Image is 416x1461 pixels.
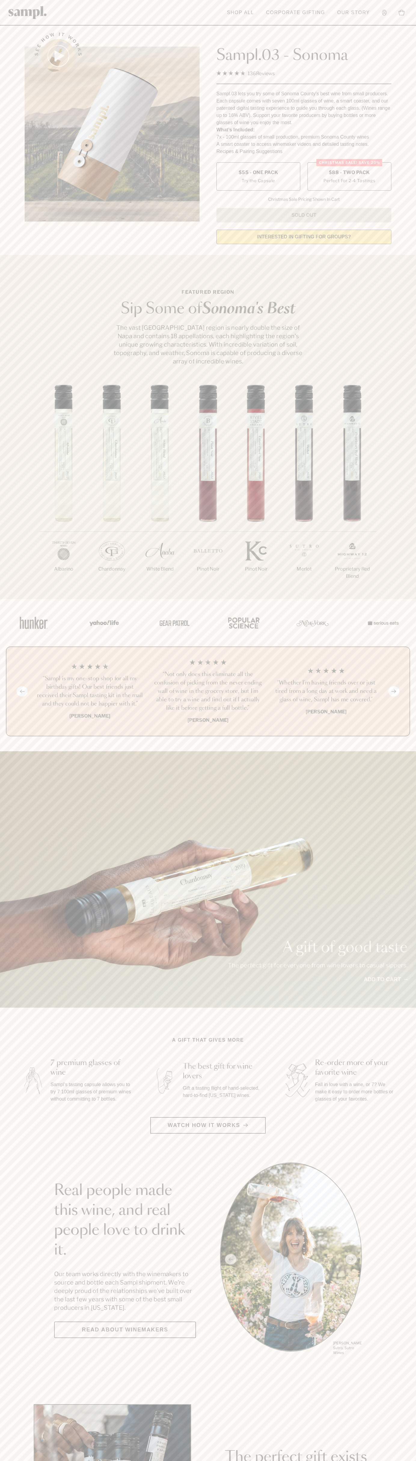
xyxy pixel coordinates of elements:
button: Next slide [388,686,399,697]
h3: “Sampl is my one-stop shop for all my birthday gifts! Our best friends just received their Sampl ... [36,675,144,708]
span: $88 - Two Pack [329,169,370,176]
p: The perfect gift for everyone from wine lovers to casual sippers. [228,961,408,969]
img: Artboard_5_7fdae55a-36fd-43f7-8bfd-f74a06a2878e_x450.png [155,610,191,636]
a: Corporate Gifting [263,6,328,19]
h1: Sampl.03 - Sonoma [216,47,391,65]
p: Merlot [280,565,328,573]
p: Gift a tasting flight of hand-selected, hard-to-find [US_STATE] wines. [183,1085,265,1099]
strong: What’s Included: [216,127,255,132]
li: Recipes & Pairing Suggestions [216,148,391,155]
b: [PERSON_NAME] [69,713,110,719]
div: Sampl.03 lets you try some of Sonoma County's best wine from small producers. Each capsule comes ... [216,90,391,126]
h3: “Not only does this eliminate all the confusion of picking from the never ending wall of wine in ... [154,670,262,712]
img: Artboard_3_0b291449-6e8c-4d07-b2c2-3f3601a19cd1_x450.png [295,610,331,636]
span: 136 [248,71,256,76]
li: 2 / 7 [88,385,136,592]
button: Previous slide [17,686,28,697]
em: Sonoma's Best [202,302,295,316]
p: Our team works directly with the winemakers to source and bottle each Sampl shipment. We’re deepl... [54,1270,196,1312]
small: Perfect For 2-4 Tastings [323,177,375,184]
li: 1 / 4 [36,659,144,724]
a: interested in gifting for groups? [216,230,391,244]
p: A gift of good taste [228,941,408,955]
li: Christmas Sale Pricing Shown In Cart [265,197,343,202]
li: 3 / 7 [136,385,184,592]
li: 6 / 7 [280,385,328,592]
h2: Sip Some of [112,302,304,316]
p: Chardonnay [88,565,136,573]
a: Our Story [334,6,373,19]
a: Shop All [224,6,257,19]
li: 3 / 4 [272,659,380,724]
ul: carousel [220,1162,362,1356]
p: The vast [GEOGRAPHIC_DATA] region is nearly double the size of Napa and contains 18 appellations,... [112,323,304,366]
button: Watch how it works [150,1117,266,1134]
img: Artboard_6_04f9a106-072f-468a-bdd7-f11783b05722_x450.png [85,610,121,636]
p: Pinot Noir [232,565,280,573]
small: Try the Capsule [242,177,275,184]
p: Sampl's tasting capsule allows you to try 7 100ml glasses of premium wines without committing to ... [50,1081,132,1103]
img: Artboard_4_28b4d326-c26e-48f9-9c80-911f17d6414e_x450.png [225,610,261,636]
h2: Real people made this wine, and real people love to drink it. [54,1181,196,1260]
b: [PERSON_NAME] [306,709,347,715]
div: 136Reviews [216,69,275,78]
b: [PERSON_NAME] [188,717,228,723]
li: 4 / 7 [184,385,232,592]
p: Featured Region [112,289,304,296]
li: A smart coaster to access winemaker videos and detailed tasting notes. [216,141,391,148]
div: slide 1 [220,1162,362,1356]
button: Sold Out [216,208,391,222]
li: 7x - 100ml glasses of small production, premium Sonoma County wines [216,133,391,141]
li: 5 / 7 [232,385,280,592]
li: 2 / 4 [154,659,262,724]
h3: 7 premium glasses of wine [50,1058,132,1077]
img: Sampl logo [8,6,47,19]
li: 7 / 7 [328,385,376,599]
h2: A gift that gives more [172,1037,244,1044]
p: Fall in love with a wine, or 7? We make it easy to order more bottles or glasses of your favorites. [315,1081,397,1103]
div: Christmas SALE! Save 20% [317,159,382,166]
p: Pinot Noir [184,565,232,573]
p: [PERSON_NAME] Sutro, Sutro Wines [333,1341,362,1355]
img: Artboard_1_c8cd28af-0030-4af1-819c-248e302c7f06_x450.png [16,610,52,636]
li: 1 / 7 [40,385,88,592]
p: White Blend [136,565,184,573]
img: Sampl.03 - Sonoma [25,47,200,222]
p: Proprietary Red Blend [328,565,376,580]
a: Add to cart [364,976,408,984]
img: Artboard_7_5b34974b-f019-449e-91fb-745f8d0877ee_x450.png [364,610,400,636]
span: $55 - One Pack [239,169,278,176]
p: Albarino [40,565,88,573]
h3: Re-order more of your favorite wine [315,1058,397,1077]
a: Read about Winemakers [54,1322,196,1338]
button: See how it works [41,39,75,73]
h3: “Whether I'm having friends over or just tired from a long day at work and need a glass of wine, ... [272,679,380,704]
span: Reviews [256,71,275,76]
h3: The best gift for wine lovers [183,1062,265,1081]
